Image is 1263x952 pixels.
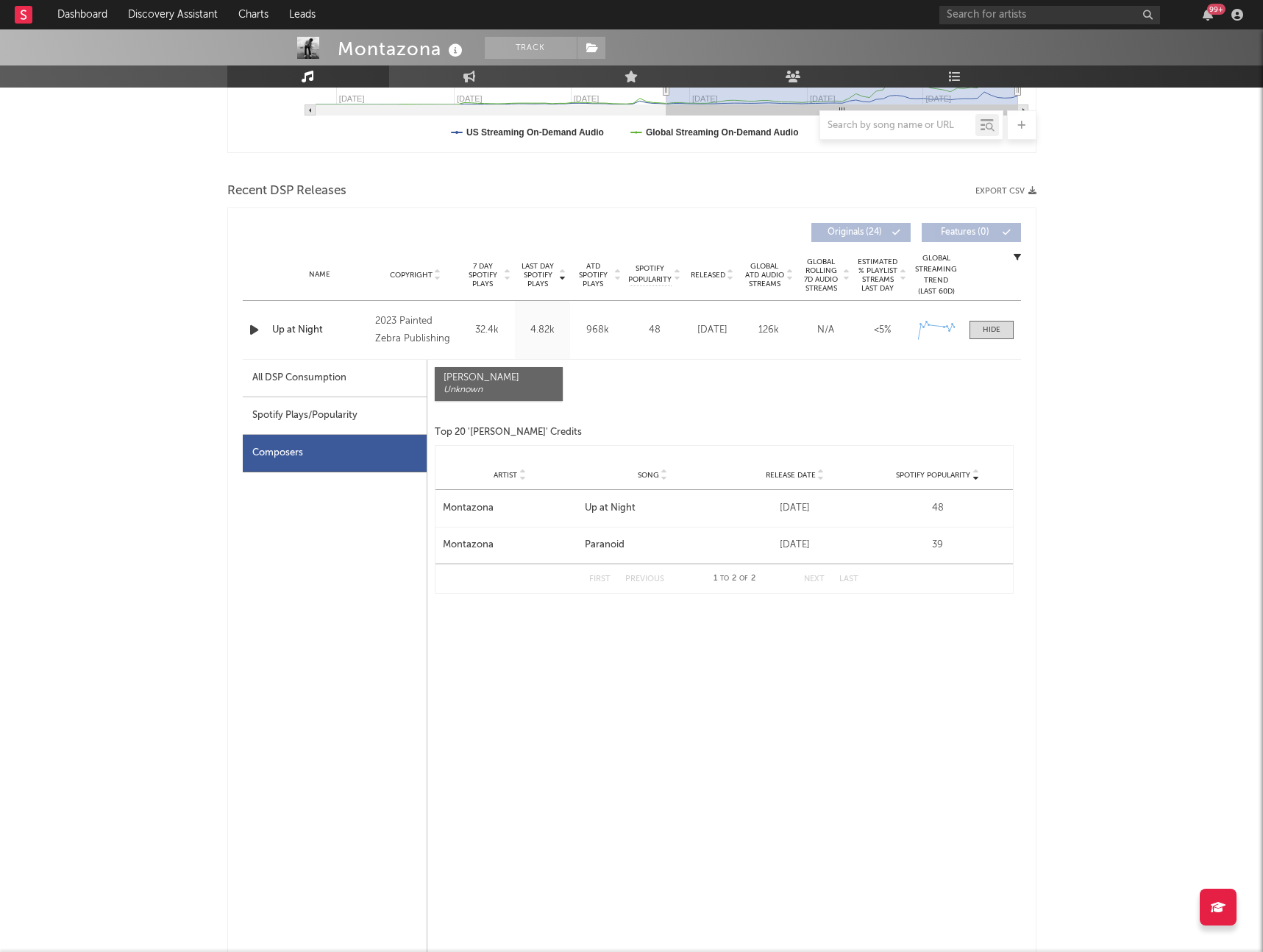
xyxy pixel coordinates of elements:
[243,397,427,435] div: Spotify Plays/Popularity
[839,575,858,583] button: Last
[858,323,907,338] div: <5%
[463,262,502,288] span: 7 Day Spotify Plays
[243,360,427,397] div: All DSP Consumption
[272,323,369,338] a: Up at Night
[870,501,1006,516] div: 48
[804,575,825,583] button: Next
[801,323,850,338] div: N/A
[1207,4,1225,15] div: 99 +
[519,262,558,288] span: Last Day Spotify Plays
[858,257,898,293] span: Estimated % Playlist Streams Last Day
[585,538,720,553] a: Paranoid
[931,228,999,237] span: Features ( 0 )
[435,424,1014,441] div: Top 20 '[PERSON_NAME]' Credits
[252,369,346,387] div: All DSP Consumption
[272,269,369,280] div: Name
[914,253,958,297] div: Global Streaming Trend (Last 60D)
[720,575,729,582] span: to
[574,262,613,288] span: ATD Spotify Plays
[922,223,1021,242] button: Features(0)
[574,323,622,338] div: 968k
[443,538,578,553] a: Montazona
[585,501,720,516] a: Up at Night
[485,37,577,59] button: Track
[444,372,554,384] div: [PERSON_NAME]
[494,471,517,480] span: Artist
[443,501,578,516] a: Montazona
[766,471,816,480] span: Release Date
[589,575,611,583] button: First
[896,471,970,480] span: Spotify Popularity
[691,271,725,280] span: Released
[811,223,911,242] button: Originals(24)
[1203,9,1213,21] button: 99+
[628,263,672,285] span: Spotify Popularity
[727,501,863,516] div: [DATE]
[629,323,680,338] div: 48
[625,575,664,583] button: Previous
[870,538,1006,553] div: 39
[463,323,511,338] div: 32.4k
[688,323,737,338] div: [DATE]
[744,262,785,288] span: Global ATD Audio Streams
[390,271,433,280] span: Copyright
[243,435,427,472] div: Composers
[975,187,1036,196] button: Export CSV
[820,120,975,132] input: Search by song name or URL
[801,257,842,293] span: Global Rolling 7D Audio Streams
[227,182,346,200] span: Recent DSP Releases
[444,384,554,396] div: Unknown
[638,471,659,480] span: Song
[939,6,1160,24] input: Search for artists
[519,323,566,338] div: 4.82k
[744,323,794,338] div: 126k
[375,313,455,348] div: 2023 Painted Zebra Publishing
[694,570,775,588] div: 1 2 2
[727,538,863,553] div: [DATE]
[821,228,889,237] span: Originals ( 24 )
[739,575,748,582] span: of
[338,37,466,61] div: Montazona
